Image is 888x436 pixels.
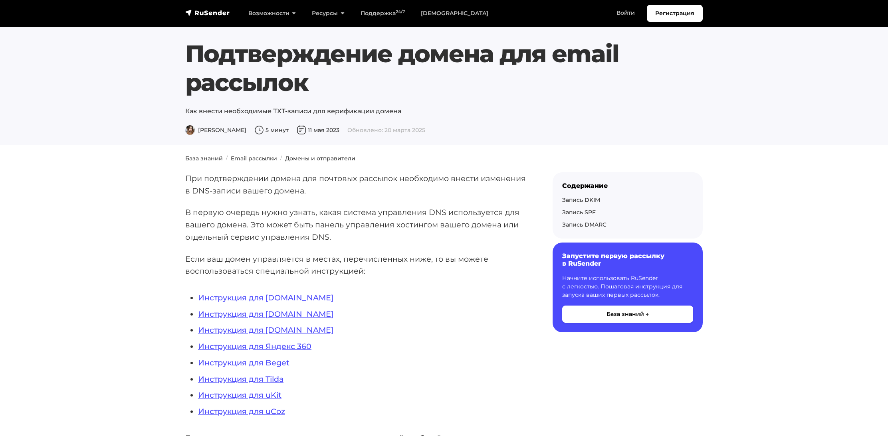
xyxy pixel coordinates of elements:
[562,252,693,267] h6: Запустите первую рассылку в RuSender
[254,126,289,134] span: 5 минут
[353,5,413,22] a: Поддержка24/7
[297,125,306,135] img: Дата публикации
[553,243,703,332] a: Запустите первую рассылку в RuSender Начните использовать RuSender с легкостью. Пошаговая инструк...
[198,390,281,400] a: Инструкция для uKit
[231,155,277,162] a: Email рассылки
[185,39,703,97] h1: Подтверждение домена для email рассылок
[198,293,333,302] a: Инструкция для [DOMAIN_NAME]
[396,9,405,14] sup: 24/7
[562,274,693,299] p: Начните использовать RuSender с легкостью. Пошаговая инструкция для запуска ваших первых рассылок.
[185,107,703,116] p: Как внести необходимые ТХТ-записи для верификации домена
[297,126,339,134] span: 11 мая 2023
[254,125,264,135] img: Время чтения
[185,126,246,134] span: [PERSON_NAME]
[198,374,283,384] a: Инструкция для Tilda
[185,206,527,243] p: В первую очередь нужно узнать, какая система управления DNS используется для вашего домена. Это м...
[185,253,527,277] p: Если ваш домен управляется в местах, перечисленных ниже, то вы можете воспользоваться специальной...
[285,155,355,162] a: Домены и отправители
[198,358,289,367] a: Инструкция для Beget
[240,5,304,22] a: Возможности
[198,406,285,416] a: Инструкция для uCoz
[198,325,333,335] a: Инструкция для [DOMAIN_NAME]
[180,154,708,163] nav: breadcrumb
[562,221,607,228] a: Запись DMARC
[185,172,527,197] p: При подтверждении домена для почтовых рассылок необходимо внести изменения в DNS-записи вашего до...
[185,155,223,162] a: База знаний
[562,306,693,323] button: База знаний →
[609,5,643,21] a: Войти
[304,5,352,22] a: Ресурсы
[647,5,703,22] a: Регистрация
[198,309,333,319] a: Инструкция для [DOMAIN_NAME]
[562,196,600,203] a: Запись DKIM
[562,182,693,189] div: Содержание
[198,341,311,351] a: Инструкция для Яндекс 360
[347,126,425,134] span: Обновлено: 20 марта 2025
[185,9,230,17] img: RuSender
[413,5,496,22] a: [DEMOGRAPHIC_DATA]
[562,209,596,216] a: Запись SPF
